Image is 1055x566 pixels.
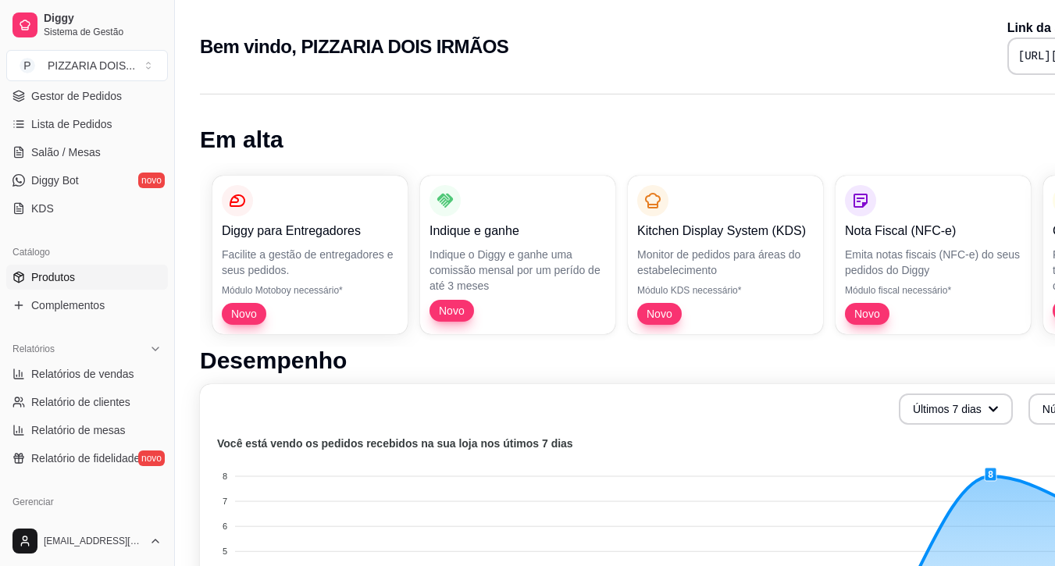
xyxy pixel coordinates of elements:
[845,247,1021,278] p: Emita notas fiscais (NFC-e) do seus pedidos do Diggy
[6,265,168,290] a: Produtos
[628,176,823,334] button: Kitchen Display System (KDS)Monitor de pedidos para áreas do estabelecimentoMódulo KDS necessário...
[222,284,398,297] p: Módulo Motoboy necessário*
[31,422,126,438] span: Relatório de mesas
[223,497,227,506] tspan: 7
[848,306,886,322] span: Novo
[6,240,168,265] div: Catálogo
[48,58,135,73] div: PIZZARIA DOIS ...
[6,50,168,81] button: Select a team
[637,222,814,240] p: Kitchen Display System (KDS)
[223,472,227,481] tspan: 8
[836,176,1031,334] button: Nota Fiscal (NFC-e)Emita notas fiscais (NFC-e) do seus pedidos do DiggyMódulo fiscal necessário*Novo
[6,446,168,471] a: Relatório de fidelidadenovo
[44,535,143,547] span: [EMAIL_ADDRESS][DOMAIN_NAME]
[420,176,615,334] button: Indique e ganheIndique o Diggy e ganhe uma comissão mensal por um perído de até 3 mesesNovo
[6,489,168,514] div: Gerenciar
[845,284,1021,297] p: Módulo fiscal necessário*
[223,522,227,531] tspan: 6
[44,12,162,26] span: Diggy
[31,144,101,160] span: Salão / Mesas
[31,366,134,382] span: Relatórios de vendas
[845,222,1021,240] p: Nota Fiscal (NFC-e)
[31,88,122,104] span: Gestor de Pedidos
[637,284,814,297] p: Módulo KDS necessário*
[31,201,54,216] span: KDS
[212,176,408,334] button: Diggy para EntregadoresFacilite a gestão de entregadores e seus pedidos.Módulo Motoboy necessário...
[222,247,398,278] p: Facilite a gestão de entregadores e seus pedidos.
[20,58,35,73] span: P
[31,173,79,188] span: Diggy Bot
[6,293,168,318] a: Complementos
[899,393,1013,425] button: Últimos 7 dias
[637,247,814,278] p: Monitor de pedidos para áreas do estabelecimento
[31,297,105,313] span: Complementos
[6,6,168,44] a: DiggySistema de Gestão
[6,196,168,221] a: KDS
[6,522,168,560] button: [EMAIL_ADDRESS][DOMAIN_NAME]
[6,390,168,415] a: Relatório de clientes
[12,343,55,355] span: Relatórios
[429,222,606,240] p: Indique e ganhe
[31,116,112,132] span: Lista de Pedidos
[6,168,168,193] a: Diggy Botnovo
[31,450,140,466] span: Relatório de fidelidade
[6,112,168,137] a: Lista de Pedidos
[225,306,263,322] span: Novo
[31,394,130,410] span: Relatório de clientes
[44,26,162,38] span: Sistema de Gestão
[433,303,471,319] span: Novo
[6,361,168,386] a: Relatórios de vendas
[6,418,168,443] a: Relatório de mesas
[223,546,227,556] tspan: 5
[429,247,606,294] p: Indique o Diggy e ganhe uma comissão mensal por um perído de até 3 meses
[200,34,508,59] h2: Bem vindo, PIZZARIA DOIS IRMÃOS
[31,269,75,285] span: Produtos
[222,222,398,240] p: Diggy para Entregadores
[6,84,168,109] a: Gestor de Pedidos
[640,306,679,322] span: Novo
[6,514,168,539] a: Entregadoresnovo
[6,140,168,165] a: Salão / Mesas
[217,437,573,450] text: Você está vendo os pedidos recebidos na sua loja nos útimos 7 dias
